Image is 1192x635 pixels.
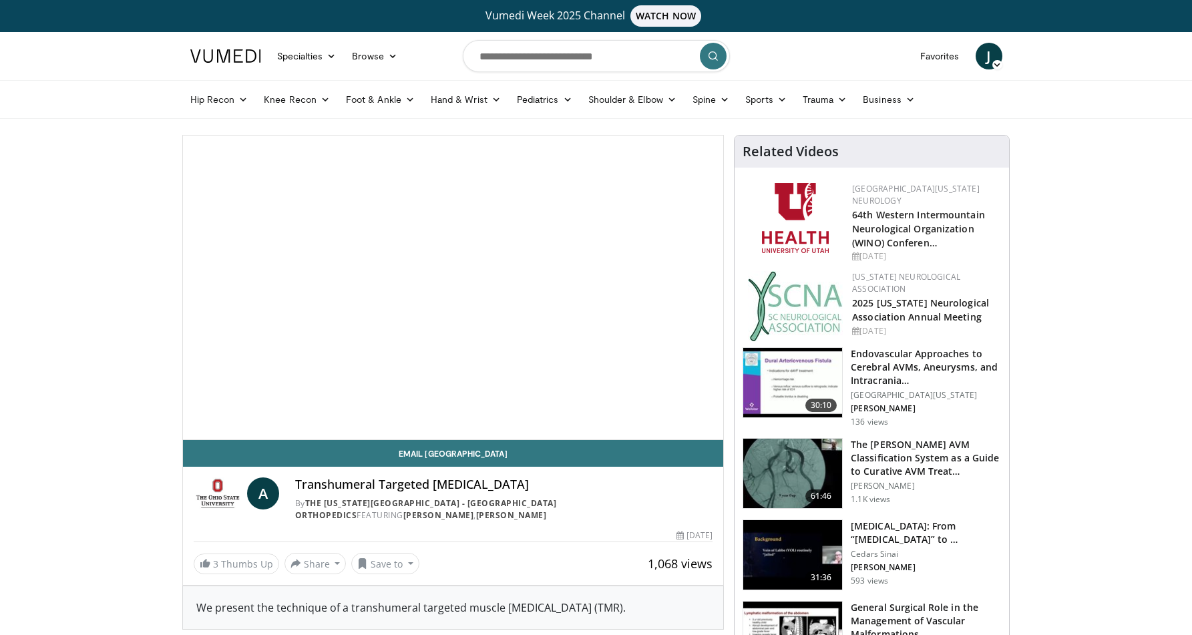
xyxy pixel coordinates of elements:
img: b123db18-9392-45ae-ad1d-42c3758a27aa.jpg.150x105_q85_autocrop_double_scale_upscale_version-0.2.jpg [748,271,843,341]
h4: Transhumeral Targeted [MEDICAL_DATA] [295,477,713,492]
video-js: Video Player [183,136,724,440]
span: 31:36 [805,571,837,584]
a: Vumedi Week 2025 ChannelWATCH NOW [192,5,1000,27]
a: A [247,477,279,509]
a: 64th Western Intermountain Neurological Organization (WINO) Conferen… [852,208,985,249]
input: Search topics, interventions [463,40,730,72]
a: 3 Thumbs Up [194,554,279,574]
p: [PERSON_NAME] [851,403,1001,414]
h4: Related Videos [743,144,839,160]
a: Sports [737,86,795,113]
a: 61:46 The [PERSON_NAME] AVM Classification System as a Guide to Curative AVM Treat… [PERSON_NAME]... [743,438,1001,509]
p: 1.1K views [851,494,890,505]
a: [GEOGRAPHIC_DATA][US_STATE] Neurology [852,183,980,206]
button: Share [284,553,347,574]
img: The Ohio State University - Wexner Medical Center Orthopedics [194,477,242,509]
a: Foot & Ankle [338,86,423,113]
p: Cedars Sinai [851,549,1001,560]
img: VuMedi Logo [190,49,261,63]
p: [PERSON_NAME] [851,562,1001,573]
h3: The [PERSON_NAME] AVM Classification System as a Guide to Curative AVM Treat… [851,438,1001,478]
div: We present the technique of a transhumeral targeted muscle [MEDICAL_DATA] (TMR). [196,600,711,616]
p: [PERSON_NAME] [851,481,1001,491]
span: 3 [213,558,218,570]
img: f6362829-b0a3-407d-a044-59546adfd345.png.150x105_q85_autocrop_double_scale_upscale_version-0.2.png [762,183,829,253]
span: 1,068 views [648,556,713,572]
a: Hip Recon [182,86,256,113]
a: Favorites [912,43,968,69]
a: Hand & Wrist [423,86,509,113]
a: Knee Recon [256,86,338,113]
a: [US_STATE] Neurological Association [852,271,960,294]
a: Spine [684,86,737,113]
a: Browse [344,43,405,69]
h3: [MEDICAL_DATA]: From “[MEDICAL_DATA]” to … [851,519,1001,546]
span: WATCH NOW [630,5,701,27]
p: 593 views [851,576,888,586]
img: 6167d7e7-641b-44fc-89de-ec99ed7447bb.150x105_q85_crop-smart_upscale.jpg [743,348,842,417]
span: 30:10 [805,399,837,412]
div: By FEATURING , [295,497,713,521]
button: Save to [351,553,419,574]
a: [PERSON_NAME] [476,509,547,521]
a: 30:10 Endovascular Approaches to Cerebral AVMs, Aneurysms, and Intracrania… [GEOGRAPHIC_DATA][US_... [743,347,1001,427]
div: [DATE] [676,530,713,542]
a: The [US_STATE][GEOGRAPHIC_DATA] - [GEOGRAPHIC_DATA] Orthopedics [295,497,557,521]
div: [DATE] [852,250,998,262]
p: 136 views [851,417,888,427]
a: Trauma [795,86,855,113]
a: 31:36 [MEDICAL_DATA]: From “[MEDICAL_DATA]” to … Cedars Sinai [PERSON_NAME] 593 views [743,519,1001,590]
a: J [976,43,1002,69]
a: Email [GEOGRAPHIC_DATA] [183,440,724,467]
a: Business [855,86,923,113]
img: c5190f6e-c096-494a-9611-be68ee4e9ffc.150x105_q85_crop-smart_upscale.jpg [743,520,842,590]
a: 2025 [US_STATE] Neurological Association Annual Meeting [852,296,989,323]
a: Pediatrics [509,86,580,113]
span: 61:46 [805,489,837,503]
a: Specialties [269,43,345,69]
a: [PERSON_NAME] [403,509,474,521]
p: [GEOGRAPHIC_DATA][US_STATE] [851,390,1001,401]
a: Shoulder & Elbow [580,86,684,113]
div: [DATE] [852,325,998,337]
img: e04e4595-1fa1-4239-a34e-4669a7434704.150x105_q85_crop-smart_upscale.jpg [743,439,842,508]
h3: Endovascular Approaches to Cerebral AVMs, Aneurysms, and Intracrania… [851,347,1001,387]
